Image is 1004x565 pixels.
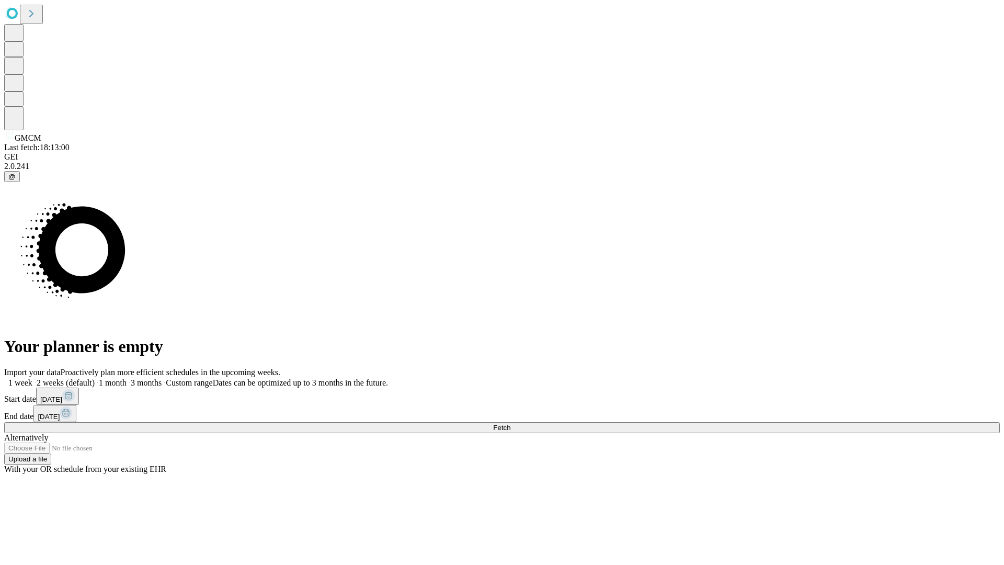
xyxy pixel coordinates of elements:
[36,388,79,405] button: [DATE]
[131,378,162,387] span: 3 months
[4,433,48,442] span: Alternatively
[166,378,212,387] span: Custom range
[4,171,20,182] button: @
[4,405,1000,422] div: End date
[15,133,41,142] span: GMCM
[493,424,510,432] span: Fetch
[99,378,127,387] span: 1 month
[38,413,60,421] span: [DATE]
[4,454,51,465] button: Upload a file
[61,368,280,377] span: Proactively plan more efficient schedules in the upcoming weeks.
[4,152,1000,162] div: GEI
[40,395,62,403] span: [DATE]
[213,378,388,387] span: Dates can be optimized up to 3 months in the future.
[4,465,166,473] span: With your OR schedule from your existing EHR
[33,405,76,422] button: [DATE]
[4,422,1000,433] button: Fetch
[8,378,32,387] span: 1 week
[8,173,16,180] span: @
[4,162,1000,171] div: 2.0.241
[4,143,70,152] span: Last fetch: 18:13:00
[4,337,1000,356] h1: Your planner is empty
[4,388,1000,405] div: Start date
[37,378,95,387] span: 2 weeks (default)
[4,368,61,377] span: Import your data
